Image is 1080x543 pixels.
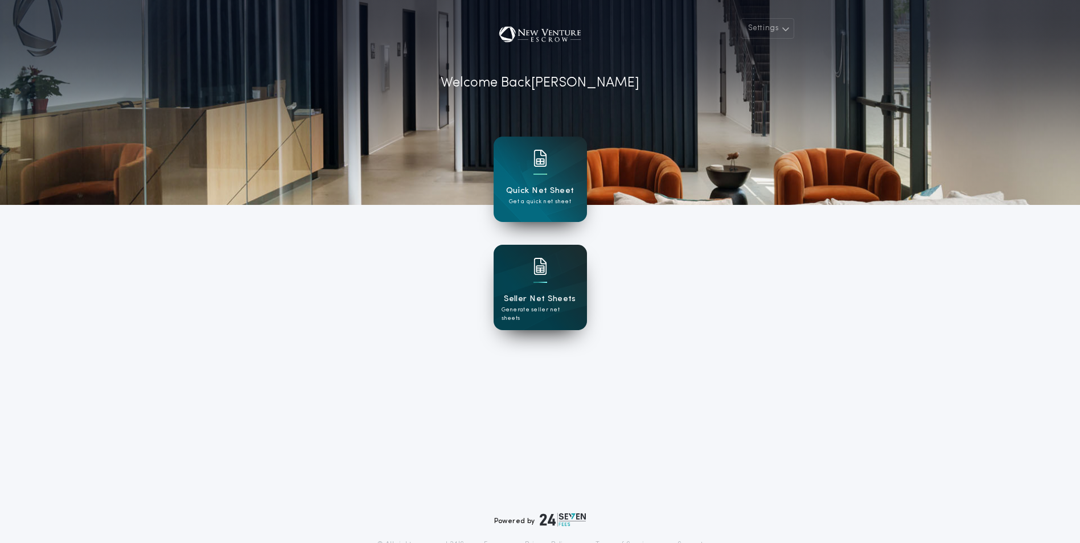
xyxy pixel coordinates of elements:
[506,184,574,198] h1: Quick Net Sheet
[502,306,579,323] p: Generate seller net sheets
[494,245,587,330] a: card iconSeller Net SheetsGenerate seller net sheets
[494,513,586,526] div: Powered by
[509,198,571,206] p: Get a quick net sheet
[741,18,794,39] button: Settings
[540,513,586,526] img: logo
[494,137,587,222] a: card iconQuick Net SheetGet a quick net sheet
[488,18,592,52] img: account-logo
[533,258,547,275] img: card icon
[533,150,547,167] img: card icon
[441,73,639,93] p: Welcome Back [PERSON_NAME]
[504,293,576,306] h1: Seller Net Sheets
